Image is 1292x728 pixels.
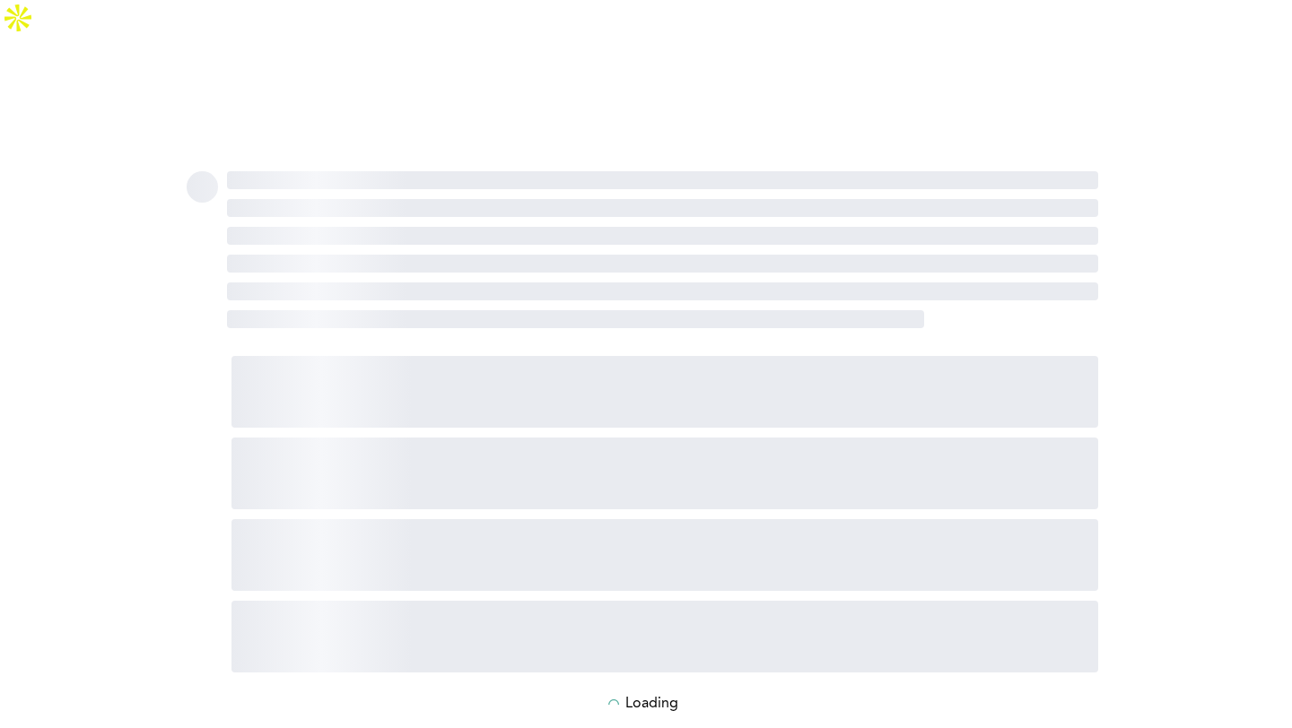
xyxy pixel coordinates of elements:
span: ‌ [227,199,1098,217]
span: ‌ [227,255,1098,273]
span: ‌ [231,601,1098,672]
span: ‌ [227,171,1098,189]
span: ‌ [231,438,1098,509]
span: ‌ [227,227,1098,245]
span: ‌ [187,171,218,203]
span: ‌ [231,356,1098,428]
span: ‌ [231,519,1098,591]
span: ‌ [227,310,924,328]
span: ‌ [227,282,1098,300]
p: Loading [625,696,678,712]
